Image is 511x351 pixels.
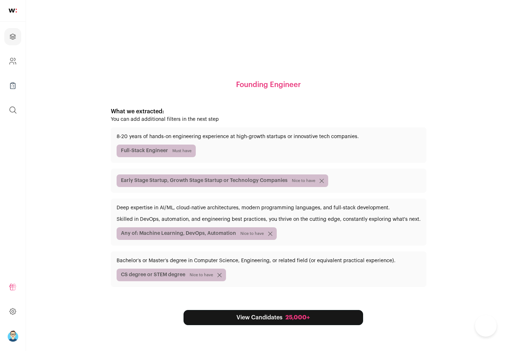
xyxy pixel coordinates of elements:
[240,231,264,237] span: Nice to have
[7,330,19,342] img: 18554173-medium_jpg
[190,272,213,278] span: Nice to have
[117,145,196,157] span: Full-Stack Engineer
[285,313,310,322] div: 25,000+
[4,28,21,45] a: Projects
[117,204,421,211] p: Deep expertise in AI/ML, cloud-native architectures, modern programming languages, and full-stack...
[117,174,328,187] span: Early Stage Startup, Growth Stage Startup or Technology Companies
[111,116,426,123] p: You can add additional filters in the next step
[292,178,315,184] span: Nice to have
[9,9,17,13] img: wellfound-shorthand-0d5821cbd27db2630d0214b213865d53afaa358527fdda9d0ea32b1df1b89c2c.svg
[117,133,421,140] p: 8-20 years of hands-on engineering experience at high-growth startups or innovative tech companies.
[475,315,497,337] iframe: Toggle Customer Support
[117,269,226,281] span: CS degree or STEM degree
[117,216,421,223] p: Skilled in DevOps, automation, and engineering best practices, you thrive on the cutting edge, co...
[172,148,191,154] span: Must have
[111,107,426,116] p: What we extracted:
[236,80,301,90] h1: Founding Engineer
[4,77,21,94] a: Company Lists
[4,53,21,70] a: Company and ATS Settings
[117,257,421,264] p: Bachelor’s or Master’s degree in Computer Science, Engineering, or related field (or equivalent p...
[184,310,363,325] a: View Candidates 25,000+
[117,227,277,240] span: Any of: Machine Learning, DevOps, Automation
[7,330,19,342] button: Open dropdown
